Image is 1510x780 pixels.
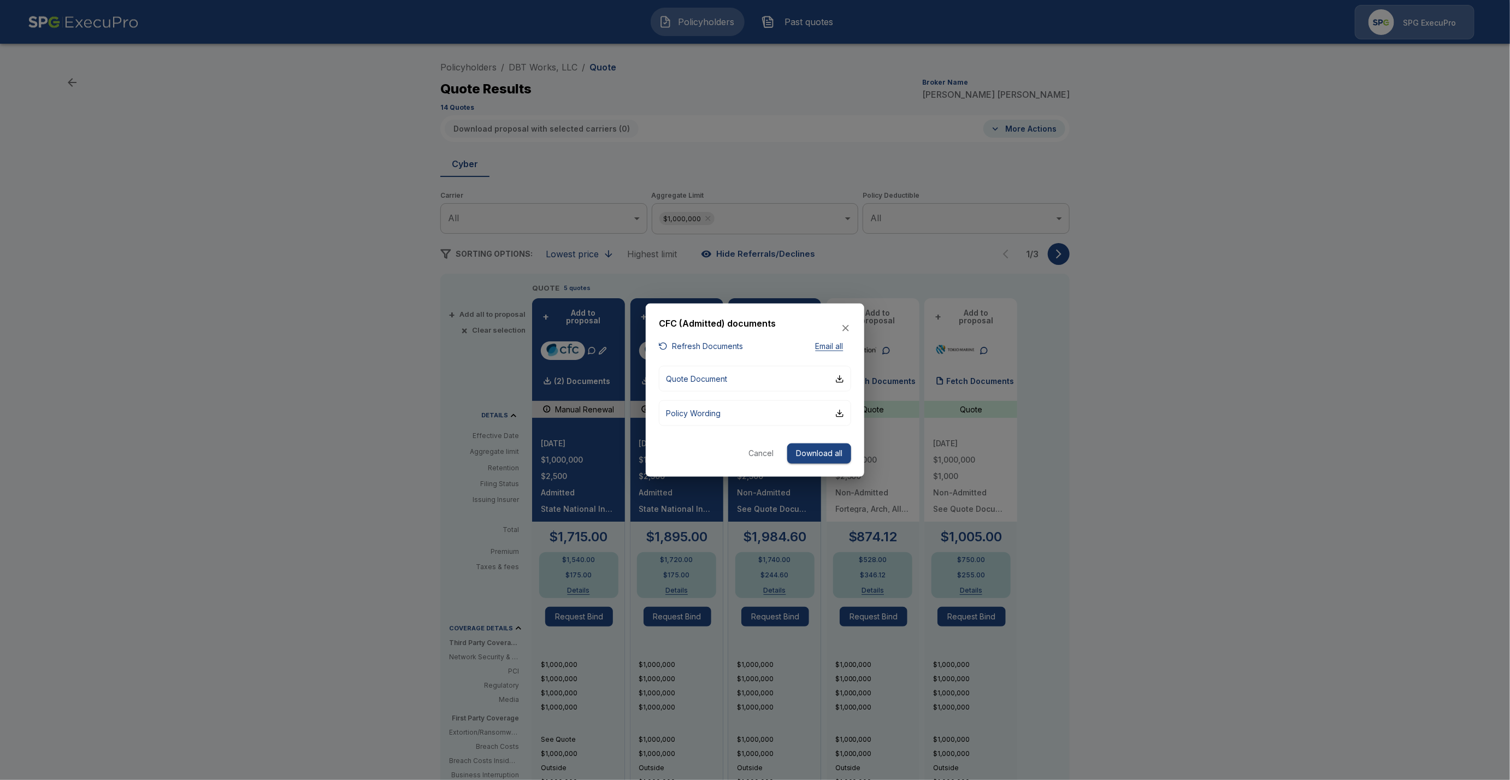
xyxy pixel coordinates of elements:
[787,444,851,464] button: Download all
[659,317,776,331] h6: CFC (Admitted) documents
[666,373,727,385] p: Quote Document
[659,366,851,392] button: Quote Document
[666,407,721,419] p: Policy Wording
[659,400,851,426] button: Policy Wording
[807,339,851,353] button: Email all
[659,339,743,353] button: Refresh Documents
[744,444,778,464] button: Cancel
